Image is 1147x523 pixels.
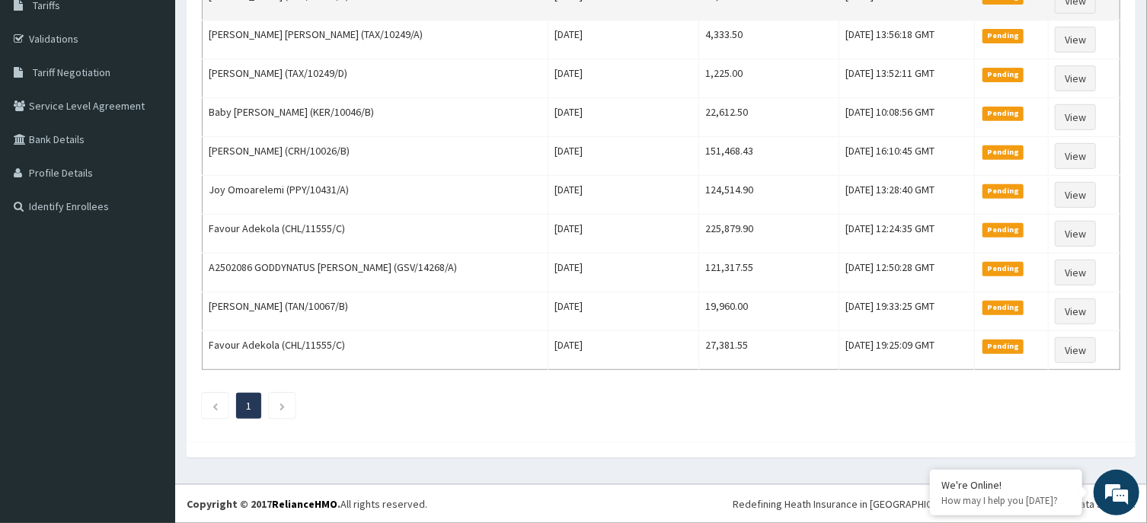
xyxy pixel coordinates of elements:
a: View [1055,182,1096,208]
td: Favour Adekola (CHL/11555/C) [203,215,548,254]
span: Pending [982,184,1024,198]
td: [PERSON_NAME] (TAN/10067/B) [203,292,548,331]
td: 22,612.50 [699,98,839,137]
span: Pending [982,223,1024,237]
td: 124,514.90 [699,176,839,215]
a: Page 1 is your current page [246,399,251,413]
img: d_794563401_company_1708531726252_794563401 [28,76,62,114]
td: [DATE] 13:28:40 GMT [839,176,974,215]
td: 4,333.50 [699,21,839,59]
a: View [1055,27,1096,53]
a: View [1055,143,1096,169]
td: 1,225.00 [699,59,839,98]
span: Pending [982,145,1024,159]
td: [DATE] [548,21,698,59]
span: Pending [982,107,1024,120]
a: View [1055,298,1096,324]
span: Pending [982,29,1024,43]
td: [DATE] [548,59,698,98]
span: Pending [982,340,1024,353]
a: View [1055,260,1096,285]
a: View [1055,104,1096,130]
td: 151,468.43 [699,137,839,176]
a: Previous page [212,399,219,413]
td: 19,960.00 [699,292,839,331]
div: Chat with us now [79,85,256,105]
a: View [1055,65,1096,91]
span: Pending [982,301,1024,314]
p: How may I help you today? [941,494,1071,507]
footer: All rights reserved. [175,484,1147,523]
div: Redefining Heath Insurance in [GEOGRAPHIC_DATA] using Telemedicine and Data Science! [733,496,1136,512]
td: [DATE] 19:33:25 GMT [839,292,974,331]
td: [DATE] 19:25:09 GMT [839,331,974,370]
td: [DATE] 13:52:11 GMT [839,59,974,98]
textarea: Type your message and hit 'Enter' [8,356,290,409]
div: Minimize live chat window [250,8,286,44]
div: We're Online! [941,478,1071,492]
td: [DATE] [548,331,698,370]
td: [DATE] [548,137,698,176]
strong: Copyright © 2017 . [187,497,340,511]
span: Pending [982,68,1024,81]
td: [DATE] 12:50:28 GMT [839,254,974,292]
a: View [1055,337,1096,363]
td: [PERSON_NAME] (TAX/10249/D) [203,59,548,98]
td: Joy Omoarelemi (PPY/10431/A) [203,176,548,215]
a: RelianceHMO [272,497,337,511]
td: [DATE] [548,98,698,137]
td: [DATE] [548,215,698,254]
td: 27,381.55 [699,331,839,370]
td: [DATE] [548,292,698,331]
td: 225,879.90 [699,215,839,254]
td: [DATE] [548,176,698,215]
td: 121,317.55 [699,254,839,292]
a: Next page [279,399,286,413]
td: [DATE] [548,254,698,292]
td: [DATE] 12:24:35 GMT [839,215,974,254]
td: [DATE] 16:10:45 GMT [839,137,974,176]
span: We're online! [88,161,210,315]
td: Baby [PERSON_NAME] (KER/10046/B) [203,98,548,137]
a: View [1055,221,1096,247]
td: A2502086 GODDYNATUS [PERSON_NAME] (GSV/14268/A) [203,254,548,292]
td: [DATE] 13:56:18 GMT [839,21,974,59]
td: Favour Adekola (CHL/11555/C) [203,331,548,370]
td: [DATE] 10:08:56 GMT [839,98,974,137]
td: [PERSON_NAME] (CRH/10026/B) [203,137,548,176]
span: Pending [982,262,1024,276]
td: [PERSON_NAME] [PERSON_NAME] (TAX/10249/A) [203,21,548,59]
span: Tariff Negotiation [33,65,110,79]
